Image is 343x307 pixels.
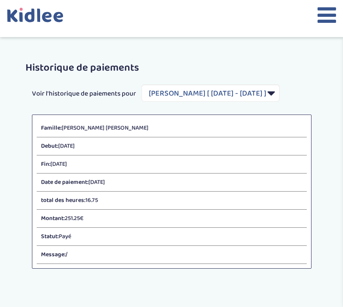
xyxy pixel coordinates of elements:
div: [DATE] [37,155,307,174]
div: Payé [37,228,307,246]
strong: Statut: [41,232,59,241]
div: / [37,246,307,264]
span: Voir l'historique de paiements pour [32,89,136,99]
strong: Famille: [41,123,62,133]
strong: total des heures: [41,195,85,205]
div: [DATE] [37,137,307,155]
strong: Fin: [41,159,50,169]
strong: Date de paiement: [41,177,88,187]
strong: Montant: [41,214,65,223]
div: [DATE] [37,174,307,192]
div: [PERSON_NAME] [PERSON_NAME] [37,119,307,137]
div: 251.25€ [37,210,307,228]
div: 16.75 [37,192,307,210]
strong: Debut: [41,141,58,151]
h3: Historique de paiements [25,62,318,74]
strong: Message: [41,250,66,259]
